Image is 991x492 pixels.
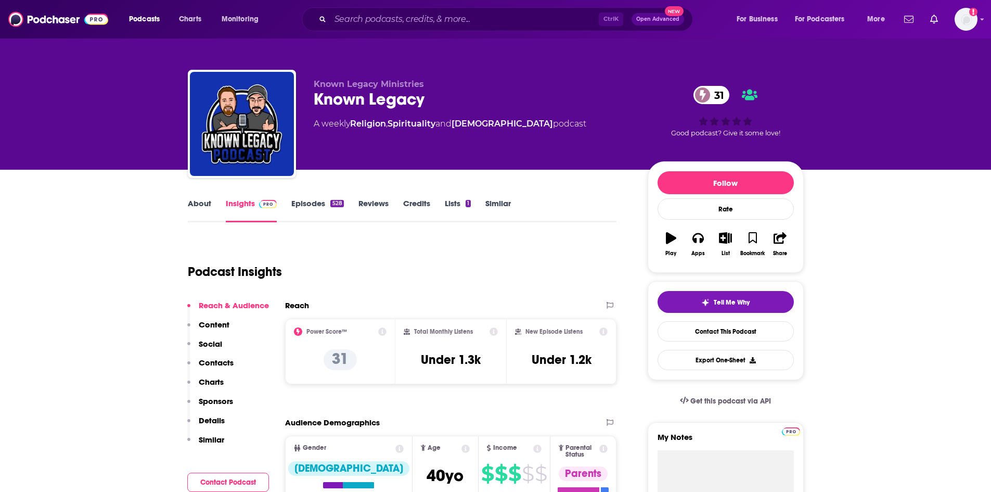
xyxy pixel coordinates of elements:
[867,12,885,27] span: More
[285,418,380,427] h2: Audience Demographics
[648,79,804,144] div: 31Good podcast? Give it some love!
[900,10,918,28] a: Show notifications dropdown
[452,119,553,129] a: [DEMOGRAPHIC_DATA]
[330,11,599,28] input: Search podcasts, credits, & more...
[599,12,623,26] span: Ctrl K
[522,465,534,482] span: $
[658,198,794,220] div: Rate
[122,11,173,28] button: open menu
[508,465,521,482] span: $
[187,320,229,339] button: Content
[188,264,282,280] h1: Podcast Insights
[428,445,441,451] span: Age
[969,8,977,16] svg: Add a profile image
[691,250,705,257] div: Apps
[187,473,269,492] button: Contact Podcast
[199,358,234,368] p: Contacts
[665,250,676,257] div: Play
[525,328,583,335] h2: New Episode Listens
[388,119,435,129] a: Spirituality
[199,339,222,349] p: Social
[782,426,800,436] a: Pro website
[187,435,224,454] button: Similar
[288,461,409,476] div: [DEMOGRAPHIC_DATA]
[324,349,357,370] p: 31
[729,11,791,28] button: open menu
[199,320,229,330] p: Content
[445,198,471,222] a: Lists1
[493,445,517,451] span: Income
[665,6,684,16] span: New
[481,465,494,482] span: $
[330,200,343,207] div: 528
[788,11,860,28] button: open menu
[766,225,793,263] button: Share
[187,300,269,320] button: Reach & Audience
[312,7,703,31] div: Search podcasts, credits, & more...
[8,9,108,29] img: Podchaser - Follow, Share and Rate Podcasts
[532,352,591,368] h3: Under 1.2k
[214,11,272,28] button: open menu
[199,396,233,406] p: Sponsors
[714,298,750,307] span: Tell Me Why
[188,198,211,222] a: About
[795,12,845,27] span: For Podcasters
[704,86,729,104] span: 31
[179,12,201,27] span: Charts
[559,466,608,481] div: Parents
[658,291,794,313] button: tell me why sparkleTell Me Why
[565,445,598,458] span: Parental Status
[199,377,224,387] p: Charts
[773,250,787,257] div: Share
[187,396,233,415] button: Sponsors
[222,12,259,27] span: Monitoring
[955,8,977,31] img: User Profile
[485,198,511,222] a: Similar
[782,427,800,436] img: Podchaser Pro
[701,298,710,307] img: tell me why sparkle
[199,300,269,310] p: Reach & Audience
[129,12,160,27] span: Podcasts
[632,13,684,26] button: Open AdvancedNew
[226,198,277,222] a: InsightsPodchaser Pro
[658,171,794,194] button: Follow
[350,119,386,129] a: Religion
[712,225,739,263] button: List
[955,8,977,31] button: Show profile menu
[303,445,326,451] span: Gender
[671,129,780,137] span: Good podcast? Give it some love!
[187,377,224,396] button: Charts
[427,465,464,486] span: 40 yo
[658,225,685,263] button: Play
[955,8,977,31] span: Logged in as luilaking
[685,225,712,263] button: Apps
[314,118,586,130] div: A weekly podcast
[860,11,898,28] button: open menu
[658,321,794,342] a: Contact This Podcast
[658,432,794,450] label: My Notes
[285,300,309,310] h2: Reach
[414,328,473,335] h2: Total Monthly Listens
[535,465,547,482] span: $
[199,435,224,445] p: Similar
[722,250,730,257] div: List
[306,328,347,335] h2: Power Score™
[658,350,794,370] button: Export One-Sheet
[693,86,729,104] a: 31
[190,72,294,176] img: Known Legacy
[690,397,771,406] span: Get this podcast via API
[737,12,778,27] span: For Business
[187,339,222,358] button: Social
[314,79,424,89] span: Known Legacy Ministries
[386,119,388,129] span: ,
[495,465,507,482] span: $
[291,198,343,222] a: Episodes528
[358,198,389,222] a: Reviews
[636,17,679,22] span: Open Advanced
[187,358,234,377] button: Contacts
[421,352,481,368] h3: Under 1.3k
[466,200,471,207] div: 1
[172,11,208,28] a: Charts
